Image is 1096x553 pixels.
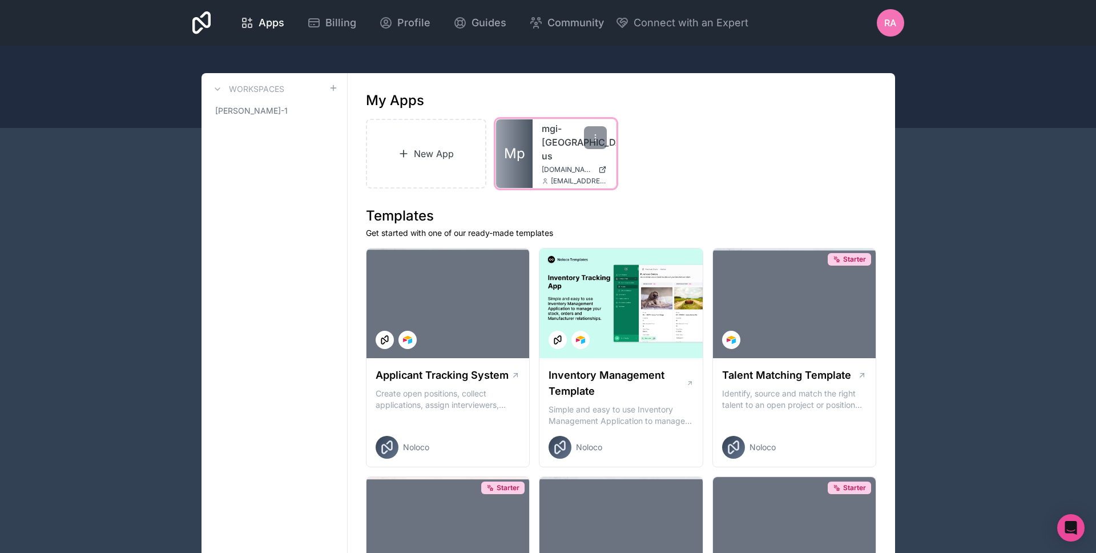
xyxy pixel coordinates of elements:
[403,335,412,344] img: Airtable Logo
[444,10,515,35] a: Guides
[576,335,585,344] img: Airtable Logo
[403,442,429,453] span: Noloco
[366,207,877,225] h1: Templates
[576,442,602,453] span: Noloco
[542,165,607,174] a: [DOMAIN_NAME]
[366,227,877,239] p: Get started with one of our ready-made templates
[1057,514,1085,542] div: Open Intercom Messenger
[211,82,284,96] a: Workspaces
[325,15,356,31] span: Billing
[376,388,521,411] p: Create open positions, collect applications, assign interviewers, centralise candidate feedback a...
[504,145,525,163] span: Mp
[298,10,365,35] a: Billing
[615,15,748,31] button: Connect with an Expert
[722,388,867,411] p: Identify, source and match the right talent to an open project or position with our Talent Matchi...
[215,105,288,117] span: [PERSON_NAME]-1
[229,83,284,95] h3: Workspaces
[727,335,736,344] img: Airtable Logo
[542,165,594,174] span: [DOMAIN_NAME]
[549,404,694,427] p: Simple and easy to use Inventory Management Application to manage your stock, orders and Manufact...
[376,367,509,383] h1: Applicant Tracking System
[397,15,430,31] span: Profile
[520,10,613,35] a: Community
[722,367,851,383] h1: Talent Matching Template
[634,15,748,31] span: Connect with an Expert
[884,16,896,30] span: RA
[843,255,866,264] span: Starter
[549,367,686,399] h1: Inventory Management Template
[551,177,607,186] span: [EMAIL_ADDRESS][DOMAIN_NAME]
[497,483,519,492] span: Starter
[211,101,338,121] a: [PERSON_NAME]-1
[370,10,440,35] a: Profile
[472,15,506,31] span: Guides
[750,442,776,453] span: Noloco
[231,10,293,35] a: Apps
[542,122,607,163] a: mgi-[GEOGRAPHIC_DATA]-us
[843,483,866,492] span: Starter
[259,15,284,31] span: Apps
[496,119,533,188] a: Mp
[366,91,424,110] h1: My Apps
[547,15,604,31] span: Community
[366,119,487,189] a: New App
